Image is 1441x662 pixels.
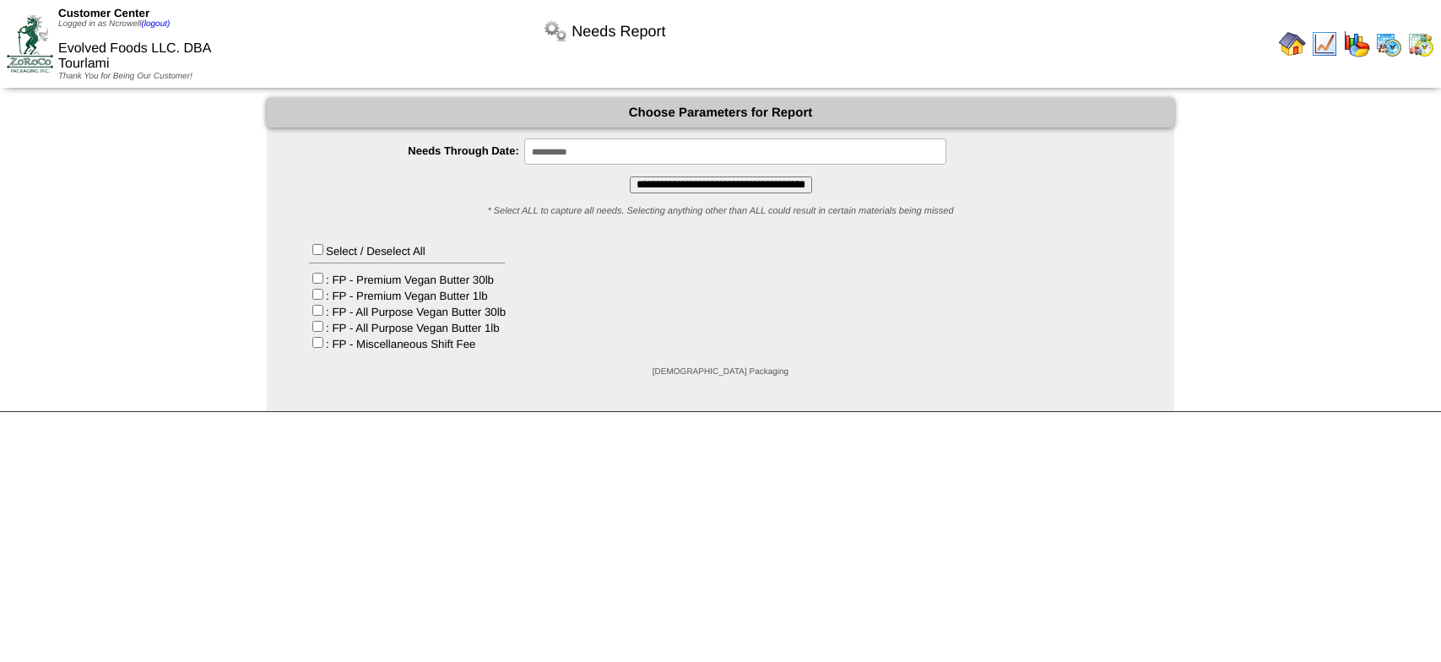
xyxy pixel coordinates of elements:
img: workflow.png [542,18,569,45]
img: ZoRoCo_Logo(Green%26Foil)%20jpg.webp [7,15,53,72]
img: line_graph.gif [1311,30,1338,57]
span: Needs Report [572,23,665,41]
div: * Select ALL to capture all needs. Selecting anything other than ALL could result in certain mate... [267,206,1174,216]
a: (logout) [141,19,170,29]
div: Select / Deselect All : FP - Premium Vegan Butter 30lb : FP - Premium Vegan Butter 1lb : FP - All... [309,241,506,350]
img: calendarinout.gif [1407,30,1434,57]
img: calendarprod.gif [1375,30,1402,57]
span: Logged in as Ncrowell [58,19,170,29]
img: graph.gif [1343,30,1370,57]
span: [DEMOGRAPHIC_DATA] Packaging [653,367,788,377]
img: home.gif [1279,30,1306,57]
span: Customer Center [58,7,149,19]
span: Evolved Foods LLC. DBA Tourlami [58,41,211,71]
div: Choose Parameters for Report [267,98,1174,128]
label: Needs Through Date: [301,144,524,157]
span: Thank You for Being Our Customer! [58,72,192,81]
